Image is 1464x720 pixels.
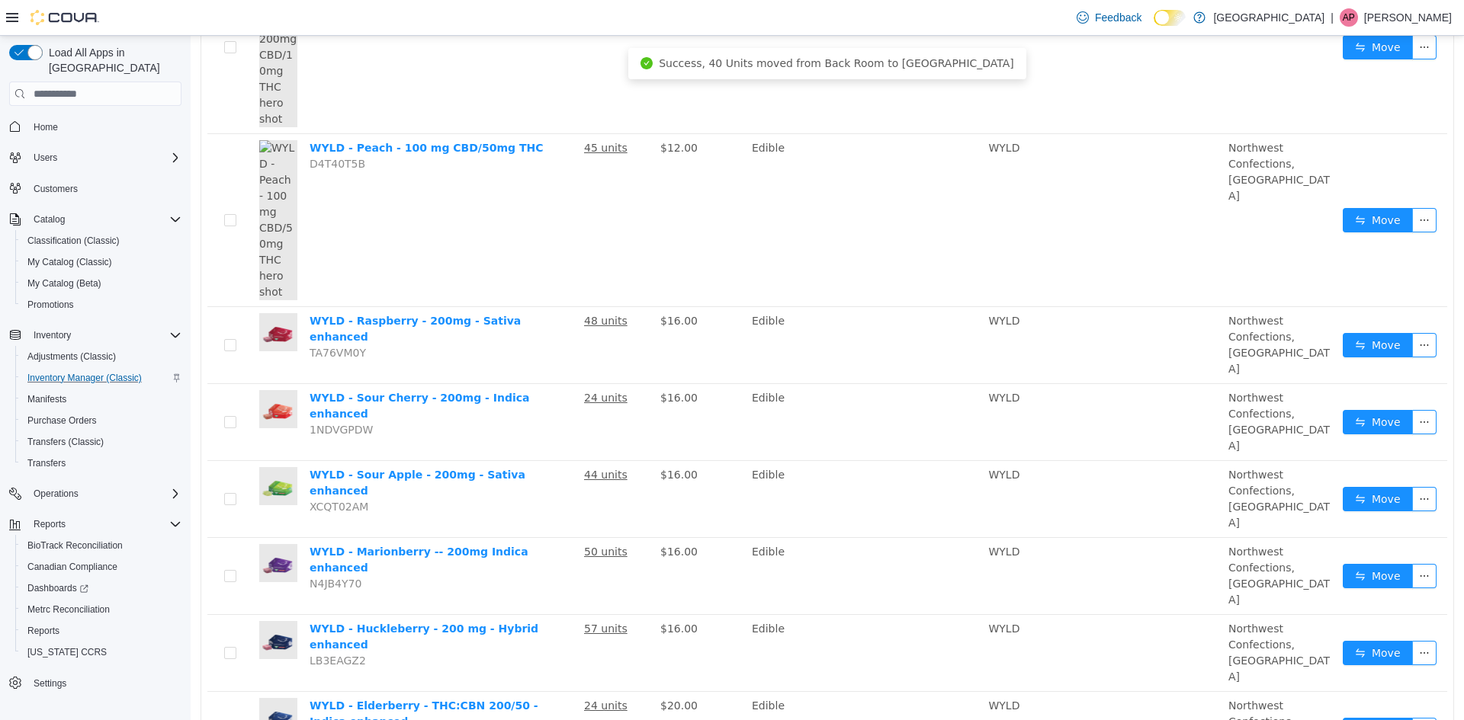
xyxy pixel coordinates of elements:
[21,274,181,293] span: My Catalog (Beta)
[798,664,829,676] span: WYLD
[27,603,110,616] span: Metrc Reconciliation
[798,106,829,118] span: WYLD
[1222,297,1246,322] button: icon: ellipsis
[798,356,829,368] span: WYLD
[21,558,124,576] a: Canadian Compliance
[21,558,181,576] span: Canadian Compliance
[21,622,181,640] span: Reports
[1331,8,1334,27] p: |
[555,98,791,271] td: Edible
[1152,682,1222,706] button: icon: swapMove
[27,277,101,290] span: My Catalog (Beta)
[27,674,181,693] span: Settings
[21,536,181,555] span: BioTrack Reconciliation
[27,674,72,693] a: Settings
[1222,451,1246,475] button: icon: ellipsis
[27,485,181,503] span: Operations
[3,514,188,535] button: Reports
[393,106,437,118] u: 45 units
[27,235,120,247] span: Classification (Classic)
[15,599,188,620] button: Metrc Reconciliation
[21,253,181,271] span: My Catalog (Classic)
[393,356,437,368] u: 24 units
[21,454,72,472] a: Transfers
[798,587,829,599] span: WYLD
[470,356,507,368] span: $16.00
[798,279,829,291] span: WYLD
[1071,2,1148,33] a: Feedback
[1152,297,1222,322] button: icon: swapMove
[119,356,339,384] a: WYLD - Sour Cherry - 200mg - Indica enhanced
[15,294,188,315] button: Promotions
[119,587,348,615] a: WYLD - Huckleberry - 200 mg - Hybrid enhanced
[43,45,181,75] span: Load All Apps in [GEOGRAPHIC_DATA]
[1222,605,1246,629] button: icon: ellipsis
[27,326,181,344] span: Inventory
[1222,528,1246,552] button: icon: ellipsis
[119,510,338,538] a: WYLD - Marionberry -- 200mg Indica enhanced
[119,106,352,118] a: WYLD - Peach - 100 mg CBD/50mg THC
[15,410,188,431] button: Purchase Orders
[119,311,175,323] span: TA76VM0Y
[15,346,188,367] button: Adjustments (Classic)
[15,367,188,389] button: Inventory Manager (Classic)
[15,620,188,642] button: Reports
[27,117,181,136] span: Home
[15,535,188,556] button: BioTrack Reconciliation
[1152,605,1222,629] button: icon: swapMove
[21,433,181,451] span: Transfers (Classic)
[1213,8,1324,27] p: [GEOGRAPHIC_DATA]
[1152,528,1222,552] button: icon: swapMove
[21,232,126,250] a: Classification (Classic)
[27,118,64,136] a: Home
[21,390,72,408] a: Manifests
[27,436,104,448] span: Transfers (Classic)
[15,431,188,453] button: Transfers (Classic)
[468,21,823,34] span: Success, 40 Units moved from Back Room to [GEOGRAPHIC_DATA]
[798,510,829,522] span: WYLD
[119,619,175,631] span: LB3EAGZ2
[15,389,188,410] button: Manifests
[34,677,66,690] span: Settings
[119,542,171,554] span: N4JB4Y70
[21,643,113,661] a: [US_STATE] CCRS
[470,433,507,445] span: $16.00
[119,388,182,400] span: 1NDVGPDW
[1152,451,1222,475] button: icon: swapMove
[119,465,178,477] span: XCQT02AM
[27,372,142,384] span: Inventory Manager (Classic)
[798,433,829,445] span: WYLD
[1222,172,1246,197] button: icon: ellipsis
[15,642,188,663] button: [US_STATE] CCRS
[27,179,181,198] span: Customers
[21,411,103,430] a: Purchase Orders
[34,183,78,195] span: Customers
[21,274,108,293] a: My Catalog (Beta)
[119,664,348,692] a: WYLD - Elderberry - THC:CBN 200/50 - Indica enhanced
[3,483,188,504] button: Operations
[34,329,71,341] span: Inventory
[15,251,188,273] button: My Catalog (Classic)
[27,210,71,229] button: Catalog
[21,296,80,314] a: Promotions
[27,561,117,573] span: Canadian Compliance
[555,579,791,656] td: Edible
[3,115,188,137] button: Home
[27,393,66,405] span: Manifests
[21,536,129,555] a: BioTrack Reconciliation
[3,178,188,200] button: Customers
[21,232,181,250] span: Classification (Classic)
[470,106,507,118] span: $12.00
[1038,587,1139,647] span: Northwest Confections, [GEOGRAPHIC_DATA]
[21,600,181,619] span: Metrc Reconciliation
[21,369,148,387] a: Inventory Manager (Classic)
[15,578,188,599] a: Dashboards
[1222,682,1246,706] button: icon: ellipsis
[15,273,188,294] button: My Catalog (Beta)
[393,433,437,445] u: 44 units
[27,539,123,552] span: BioTrack Reconciliation
[119,433,335,461] a: WYLD - Sour Apple - 200mg - Sativa enhanced
[27,485,85,503] button: Operations
[21,347,181,366] span: Adjustments (Classic)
